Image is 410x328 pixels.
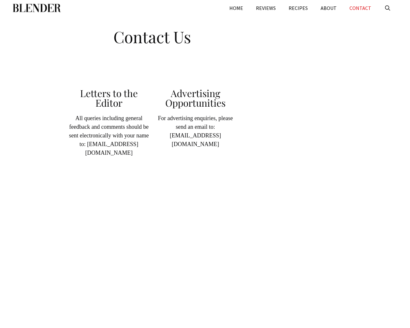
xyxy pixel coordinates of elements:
[69,88,149,108] h2: Letters to the Editor
[155,114,235,149] p: For advertising enquiries, please send an email to: [EMAIL_ADDRESS][DOMAIN_NAME]
[301,26,388,218] iframe: Advertisement
[155,88,235,108] h2: Advertising Opportunities
[18,22,287,48] h1: Contact Us
[69,114,149,157] p: All queries including general feedback and comments should be sent electronically with your name ...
